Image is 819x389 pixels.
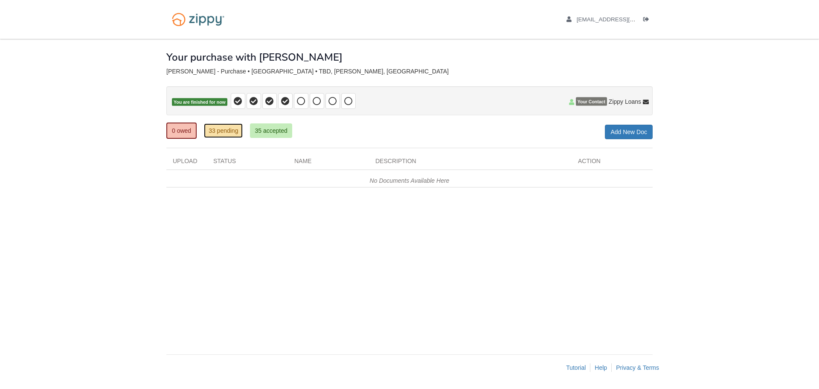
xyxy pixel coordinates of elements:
[576,97,607,106] span: Your Contact
[172,98,227,106] span: You are finished for now
[166,68,653,75] div: [PERSON_NAME] - Purchase • [GEOGRAPHIC_DATA] • TBD, [PERSON_NAME], [GEOGRAPHIC_DATA]
[605,125,653,139] a: Add New Doc
[616,364,659,371] a: Privacy & Terms
[609,97,641,106] span: Zippy Loans
[595,364,607,371] a: Help
[370,177,450,184] em: No Documents Available Here
[369,157,572,170] div: Description
[572,157,653,170] div: Action
[204,123,243,138] a: 33 pending
[566,16,674,25] a: edit profile
[166,157,207,170] div: Upload
[166,9,230,30] img: Logo
[643,16,653,25] a: Log out
[566,364,586,371] a: Tutorial
[577,16,674,23] span: ajakkcarr@gmail.com
[207,157,288,170] div: Status
[166,123,197,139] a: 0 owed
[250,123,292,138] a: 35 accepted
[166,52,343,63] h1: Your purchase with [PERSON_NAME]
[288,157,369,170] div: Name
